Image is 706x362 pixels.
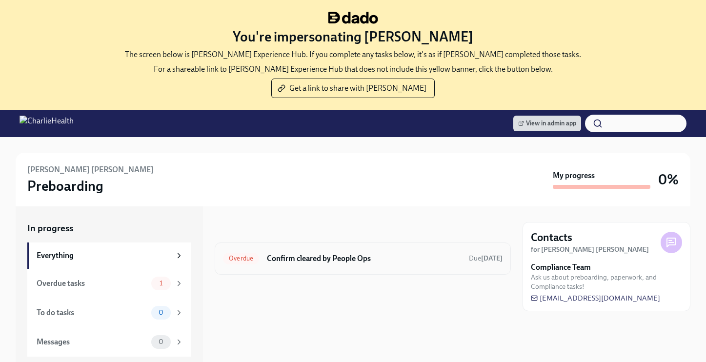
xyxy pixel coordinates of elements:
span: View in admin app [518,119,576,128]
span: Due [469,254,503,262]
h3: Preboarding [27,177,103,195]
p: The screen below is [PERSON_NAME] Experience Hub. If you complete any tasks below, it's as if [PE... [125,49,581,60]
a: Messages0 [27,327,191,357]
img: dado [328,12,378,24]
a: To do tasks0 [27,298,191,327]
h4: Contacts [531,230,572,245]
h3: You're impersonating [PERSON_NAME] [233,28,473,45]
h6: [PERSON_NAME] [PERSON_NAME] [27,164,154,175]
h6: Confirm cleared by People Ops [267,253,461,264]
span: 0 [153,338,169,345]
img: CharlieHealth [20,116,74,131]
a: OverdueConfirm cleared by People OpsDue[DATE] [223,251,503,266]
div: Everything [37,250,171,261]
div: In progress [215,222,261,235]
h3: 0% [658,171,679,188]
a: Everything [27,242,191,269]
span: Get a link to share with [PERSON_NAME] [280,83,426,93]
p: For a shareable link to [PERSON_NAME] Experience Hub that does not include this yellow banner, cl... [154,64,553,75]
strong: Compliance Team [531,262,591,273]
span: Overdue [223,255,259,262]
span: 0 [153,309,169,316]
span: September 29th, 2025 09:00 [469,254,503,263]
div: Overdue tasks [37,278,147,289]
strong: [DATE] [481,254,503,262]
a: Overdue tasks1 [27,269,191,298]
div: Messages [37,337,147,347]
strong: for [PERSON_NAME] [PERSON_NAME] [531,245,649,254]
button: Get a link to share with [PERSON_NAME] [271,79,435,98]
span: 1 [154,280,168,287]
div: To do tasks [37,307,147,318]
span: Ask us about preboarding, paperwork, and Compliance tasks! [531,273,682,291]
strong: My progress [553,170,595,181]
a: View in admin app [513,116,581,131]
a: [EMAIL_ADDRESS][DOMAIN_NAME] [531,293,660,303]
a: In progress [27,222,191,235]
